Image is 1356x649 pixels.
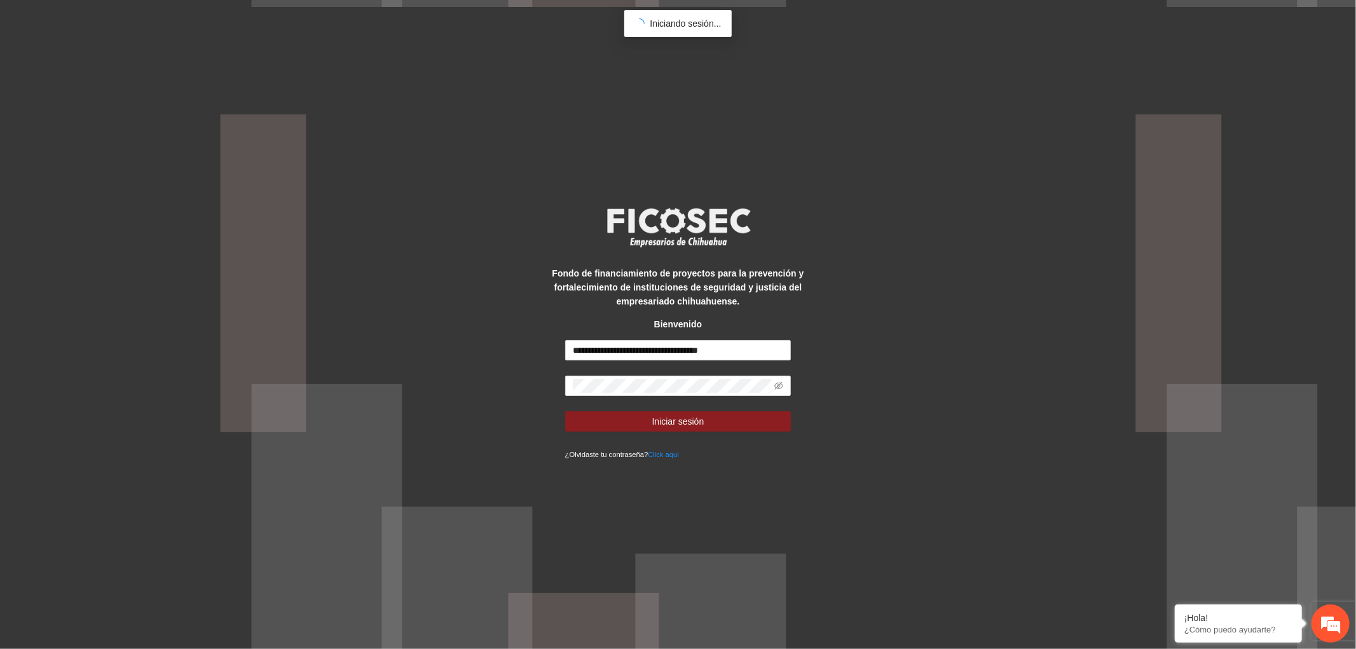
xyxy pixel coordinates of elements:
[652,414,704,428] span: Iniciar sesión
[552,268,804,306] strong: Fondo de financiamiento de proyectos para la prevención y fortalecimiento de instituciones de seg...
[565,411,791,432] button: Iniciar sesión
[565,451,679,458] small: ¿Olvidaste tu contraseña?
[648,451,679,458] a: Click aqui
[74,170,175,298] span: Estamos en línea.
[599,204,758,251] img: logo
[66,65,214,81] div: Chatee con nosotros ahora
[209,6,239,37] div: Minimizar ventana de chat en vivo
[1184,625,1292,634] p: ¿Cómo puedo ayudarte?
[774,381,783,390] span: eye-invisible
[1184,613,1292,623] div: ¡Hola!
[654,319,702,329] strong: Bienvenido
[634,18,646,29] span: loading
[6,347,242,392] textarea: Escriba su mensaje y pulse “Intro”
[650,18,721,29] span: Iniciando sesión...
